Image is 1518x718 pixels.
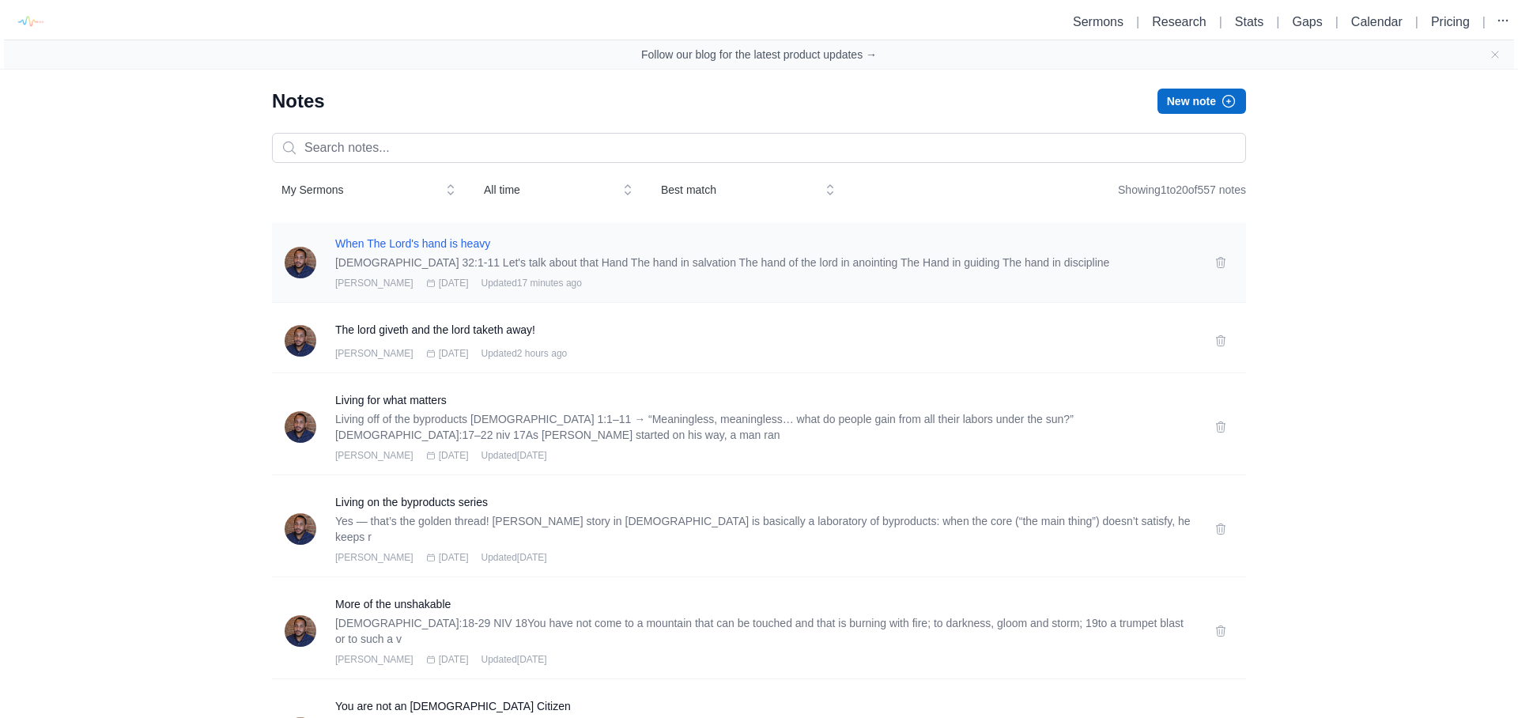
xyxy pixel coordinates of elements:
[1409,13,1425,32] li: |
[285,247,316,278] img: Phillip Burch
[335,494,1195,510] a: Living on the byproducts series
[439,551,469,564] span: [DATE]
[335,551,413,564] span: [PERSON_NAME]
[272,176,465,204] button: My Sermons
[335,653,413,666] span: [PERSON_NAME]
[281,182,433,198] span: My Sermons
[335,392,1195,408] a: Living for what matters
[481,277,581,289] span: Updated 17 minutes ago
[481,551,546,564] span: Updated [DATE]
[1130,13,1146,32] li: |
[335,596,1195,612] a: More of the unshakable
[1351,15,1403,28] a: Calendar
[481,347,567,360] span: Updated 2 hours ago
[12,4,47,40] img: logo
[335,255,1195,270] p: [DEMOGRAPHIC_DATA] 32:1-11 Let's talk about that Hand The hand in salvation The hand of the lord ...
[285,615,316,647] img: Phillip Burch
[651,176,844,204] button: Best match
[484,182,610,198] span: All time
[1235,15,1263,28] a: Stats
[335,513,1195,545] p: Yes — that’s the golden thread! [PERSON_NAME] story in [DEMOGRAPHIC_DATA] is basically a laborato...
[641,47,877,62] a: Follow our blog for the latest product updates →
[439,653,469,666] span: [DATE]
[481,449,546,462] span: Updated [DATE]
[474,176,642,204] button: All time
[1439,639,1499,699] iframe: Drift Widget Chat Controller
[272,89,325,114] h1: Notes
[1152,15,1206,28] a: Research
[1213,13,1229,32] li: |
[1292,15,1322,28] a: Gaps
[1489,48,1501,61] button: Close banner
[1270,13,1286,32] li: |
[335,277,413,289] span: [PERSON_NAME]
[1157,89,1246,114] button: New note
[439,277,469,289] span: [DATE]
[335,411,1195,443] p: Living off of the byproducts [DEMOGRAPHIC_DATA] 1:1–11 → “Meaningless, meaningless… what do peopl...
[335,322,1195,338] a: The lord giveth and the lord taketh away!
[481,653,546,666] span: Updated [DATE]
[335,236,1195,251] a: When The Lord's hand is heavy
[439,347,469,360] span: [DATE]
[1329,13,1345,32] li: |
[335,347,413,360] span: [PERSON_NAME]
[1431,15,1470,28] a: Pricing
[1118,176,1246,204] div: Showing 1 to 20 of 557 notes
[439,449,469,462] span: [DATE]
[335,449,413,462] span: [PERSON_NAME]
[335,615,1195,647] p: [DEMOGRAPHIC_DATA]:18-29 NIV 18You have not come to a mountain that can be touched and that is bu...
[285,325,316,357] img: Phillip Burch
[285,411,316,443] img: Phillip Burch
[272,133,1246,163] input: Search notes...
[285,513,316,545] img: Phillip Burch
[661,182,813,198] span: Best match
[1073,15,1123,28] a: Sermons
[1476,13,1492,32] li: |
[335,698,1195,714] a: You are not an [DEMOGRAPHIC_DATA] Citizen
